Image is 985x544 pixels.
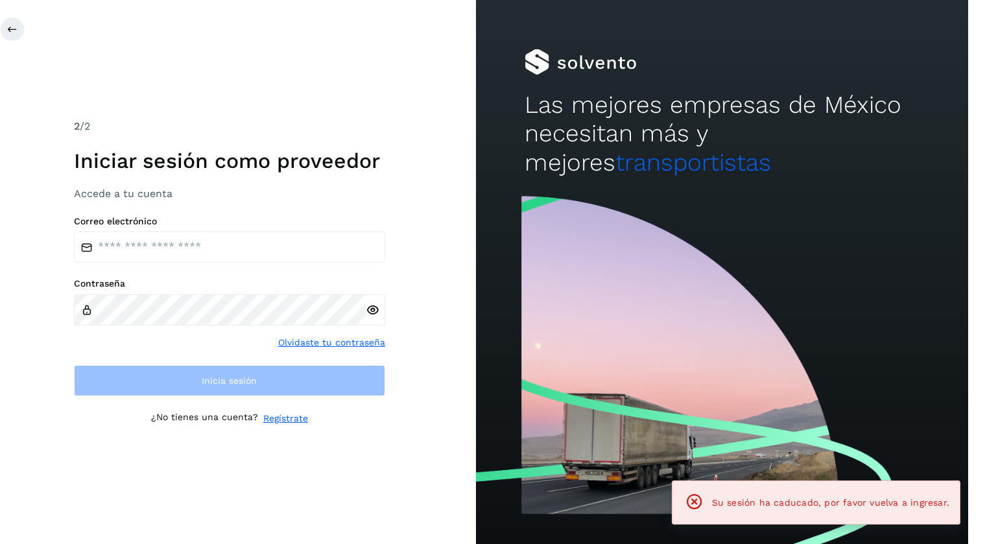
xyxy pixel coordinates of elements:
label: Contraseña [74,278,385,289]
label: Correo electrónico [74,216,385,227]
span: Inicia sesión [202,376,257,385]
a: Regístrate [263,412,308,425]
div: /2 [74,119,385,134]
p: ¿No tienes una cuenta? [151,412,258,425]
h2: Las mejores empresas de México necesitan más y mejores [525,91,919,177]
h1: Iniciar sesión como proveedor [74,148,385,173]
span: transportistas [615,148,771,176]
a: Olvidaste tu contraseña [278,336,385,349]
h3: Accede a tu cuenta [74,187,385,200]
span: Su sesión ha caducado, por favor vuelva a ingresar. [712,497,949,508]
button: Inicia sesión [74,365,385,396]
span: 2 [74,120,80,132]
